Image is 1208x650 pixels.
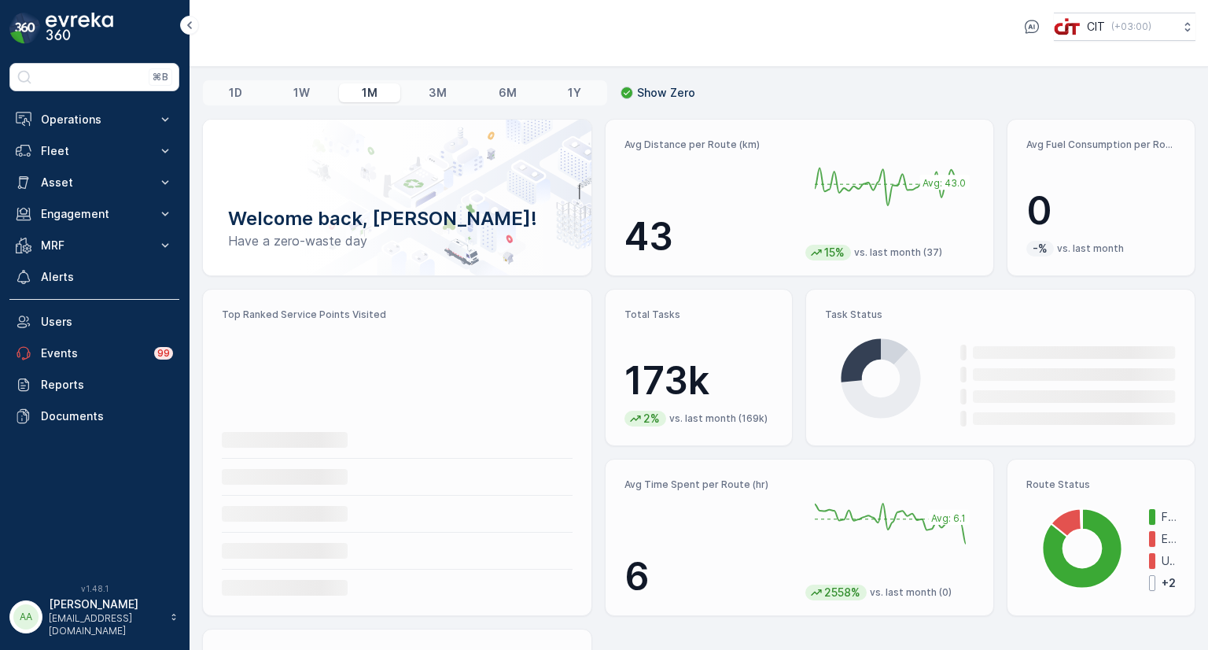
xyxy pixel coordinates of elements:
[825,308,1176,321] p: Task Status
[9,13,41,44] img: logo
[637,85,695,101] p: Show Zero
[228,206,566,231] p: Welcome back, [PERSON_NAME]!
[624,308,774,321] p: Total Tasks
[41,143,148,159] p: Fleet
[41,408,173,424] p: Documents
[624,138,794,151] p: Avg Distance per Route (km)
[9,104,179,135] button: Operations
[1026,138,1176,151] p: Avg Fuel Consumption per Route (lt)
[41,175,148,190] p: Asset
[1162,531,1176,547] p: Expired
[9,167,179,198] button: Asset
[669,412,768,425] p: vs. last month (169k)
[41,206,148,222] p: Engagement
[41,269,173,285] p: Alerts
[823,585,862,600] p: 2558%
[153,71,168,83] p: ⌘B
[1111,20,1151,33] p: ( +03:00 )
[41,112,148,127] p: Operations
[1087,19,1105,35] p: CIT
[9,306,179,338] a: Users
[9,596,179,637] button: AA[PERSON_NAME][EMAIL_ADDRESS][DOMAIN_NAME]
[157,346,171,360] p: 99
[228,231,566,250] p: Have a zero-waste day
[499,85,517,101] p: 6M
[9,401,179,432] a: Documents
[9,261,179,293] a: Alerts
[9,135,179,167] button: Fleet
[568,85,581,101] p: 1Y
[13,604,39,630] div: AA
[624,553,794,600] p: 6
[1162,553,1176,569] p: Undispatched
[854,246,942,259] p: vs. last month (37)
[9,338,179,369] a: Events99
[41,314,173,330] p: Users
[642,411,661,427] p: 2%
[41,238,148,253] p: MRF
[1162,575,1176,591] p: + 2
[1054,18,1081,35] img: cit-logo_pOk6rL0.png
[9,584,179,593] span: v 1.48.1
[1054,13,1195,41] button: CIT(+03:00)
[429,85,447,101] p: 3M
[49,596,162,612] p: [PERSON_NAME]
[624,357,774,404] p: 173k
[624,478,794,491] p: Avg Time Spent per Route (hr)
[362,85,377,101] p: 1M
[41,377,173,393] p: Reports
[229,85,242,101] p: 1D
[9,198,179,230] button: Engagement
[1026,187,1176,235] p: 0
[1031,241,1049,257] p: -%
[624,213,794,260] p: 43
[1162,509,1176,525] p: Finished
[41,345,145,361] p: Events
[823,245,846,260] p: 15%
[9,230,179,261] button: MRF
[222,308,573,321] p: Top Ranked Service Points Visited
[9,369,179,401] a: Reports
[870,586,952,599] p: vs. last month (0)
[1026,478,1176,491] p: Route Status
[46,13,113,44] img: logo_dark-DEwI_e13.png
[49,612,162,637] p: [EMAIL_ADDRESS][DOMAIN_NAME]
[1057,242,1124,255] p: vs. last month
[293,85,310,101] p: 1W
